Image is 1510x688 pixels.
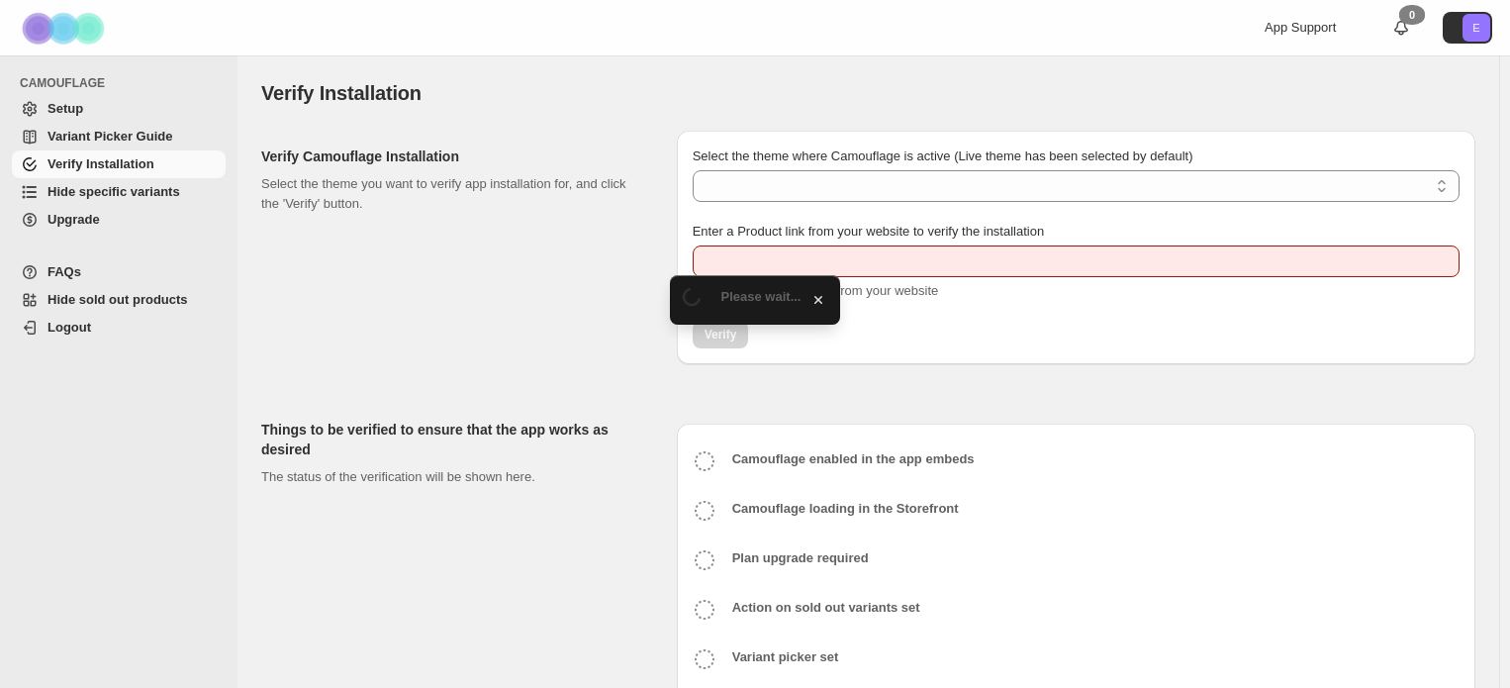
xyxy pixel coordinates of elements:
[1399,5,1425,25] div: 0
[261,420,645,459] h2: Things to be verified to ensure that the app works as desired
[1443,12,1492,44] button: Avatar with initials E
[12,95,226,123] a: Setup
[261,467,645,487] p: The status of the verification will be shown here.
[732,600,920,615] b: Action on sold out variants set
[47,156,154,171] span: Verify Installation
[47,184,180,199] span: Hide specific variants
[12,178,226,206] a: Hide specific variants
[693,224,1045,239] span: Enter a Product link from your website to verify the installation
[732,550,869,565] b: Plan upgrade required
[721,289,802,304] span: Please wait...
[16,1,115,55] img: Camouflage
[1391,18,1411,38] a: 0
[693,148,1193,163] span: Select the theme where Camouflage is active (Live theme has been selected by default)
[12,206,226,234] a: Upgrade
[261,147,645,166] h2: Verify Camouflage Installation
[261,174,645,214] p: Select the theme you want to verify app installation for, and click the 'Verify' button.
[1463,14,1490,42] span: Avatar with initials E
[20,75,228,91] span: CAMOUFLAGE
[1265,20,1336,35] span: App Support
[732,451,975,466] b: Camouflage enabled in the app embeds
[12,150,226,178] a: Verify Installation
[47,129,172,144] span: Variant Picker Guide
[47,212,100,227] span: Upgrade
[12,123,226,150] a: Variant Picker Guide
[1472,22,1479,34] text: E
[12,314,226,342] a: Logout
[261,82,422,104] span: Verify Installation
[47,320,91,335] span: Logout
[47,292,188,307] span: Hide sold out products
[732,501,959,516] b: Camouflage loading in the Storefront
[47,264,81,279] span: FAQs
[47,101,83,116] span: Setup
[12,286,226,314] a: Hide sold out products
[12,258,226,286] a: FAQs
